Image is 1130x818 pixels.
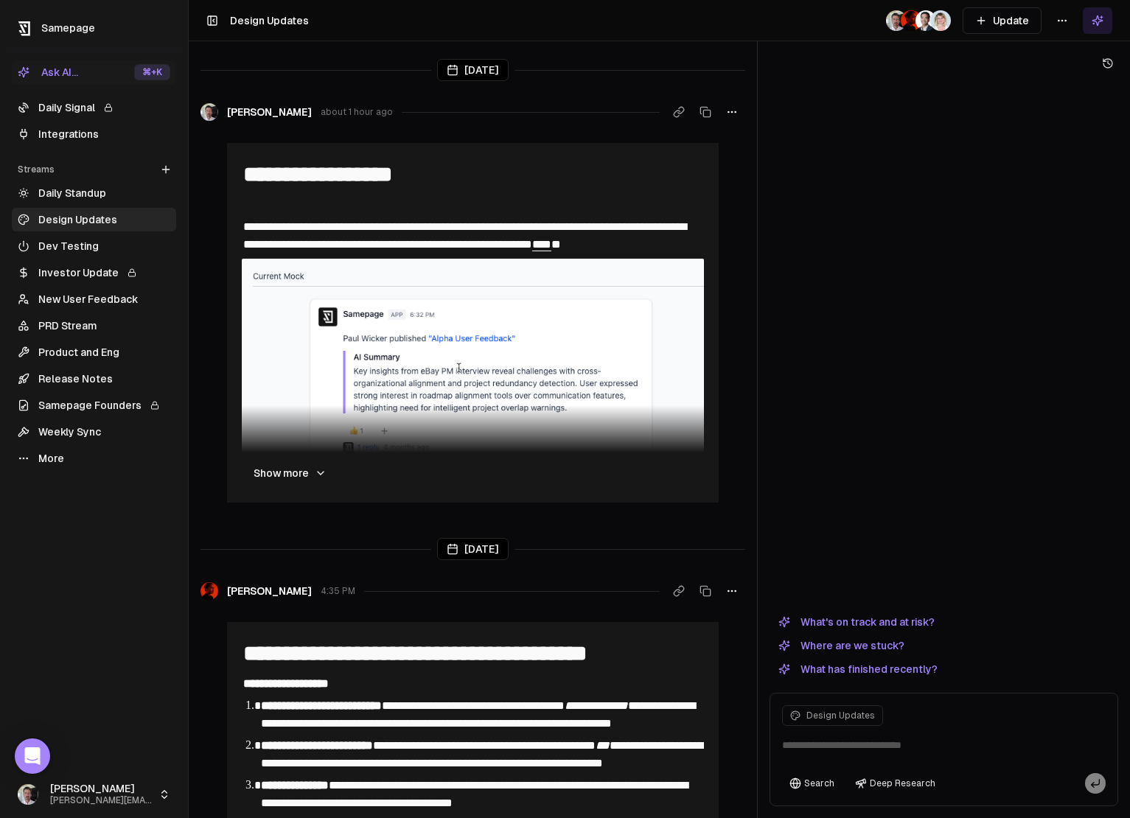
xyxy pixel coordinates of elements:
[12,158,176,181] div: Streams
[15,738,50,774] div: Open Intercom Messenger
[200,582,218,600] img: _image
[50,795,153,806] span: [PERSON_NAME][EMAIL_ADDRESS]
[18,65,78,80] div: Ask AI...
[12,208,176,231] a: Design Updates
[12,60,176,84] button: Ask AI...⌘+K
[437,538,509,560] div: [DATE]
[242,458,338,488] button: Show more
[200,103,218,121] img: _image
[12,287,176,311] a: New User Feedback
[134,64,170,80] div: ⌘ +K
[12,122,176,146] a: Integrations
[770,660,946,678] button: What has finished recently?
[437,59,509,81] div: [DATE]
[12,777,176,812] button: [PERSON_NAME][PERSON_NAME][EMAIL_ADDRESS]
[41,22,95,34] span: Samepage
[901,10,921,31] img: _image
[321,106,393,118] span: about 1 hour ago
[242,259,704,480] img: 2025-08-20_14-07-24.png
[12,234,176,258] a: Dev Testing
[770,613,944,631] button: What's on track and at risk?
[12,314,176,338] a: PRD Stream
[915,10,936,31] img: _image
[18,784,38,805] img: _image
[50,783,153,796] span: [PERSON_NAME]
[12,340,176,364] a: Product and Eng
[227,584,312,598] span: [PERSON_NAME]
[930,10,951,31] img: _image
[806,710,875,721] span: Design Updates
[230,15,309,27] span: Design Updates
[12,420,176,444] a: Weekly Sync
[12,394,176,417] a: Samepage Founders
[770,637,913,654] button: Where are we stuck?
[782,773,842,794] button: Search
[12,367,176,391] a: Release Notes
[848,773,943,794] button: Deep Research
[12,447,176,470] a: More
[886,10,907,31] img: _image
[12,96,176,119] a: Daily Signal
[12,261,176,284] a: Investor Update
[963,7,1042,34] button: Update
[227,105,312,119] span: [PERSON_NAME]
[12,181,176,205] a: Daily Standup
[321,585,355,597] span: 4:35 PM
